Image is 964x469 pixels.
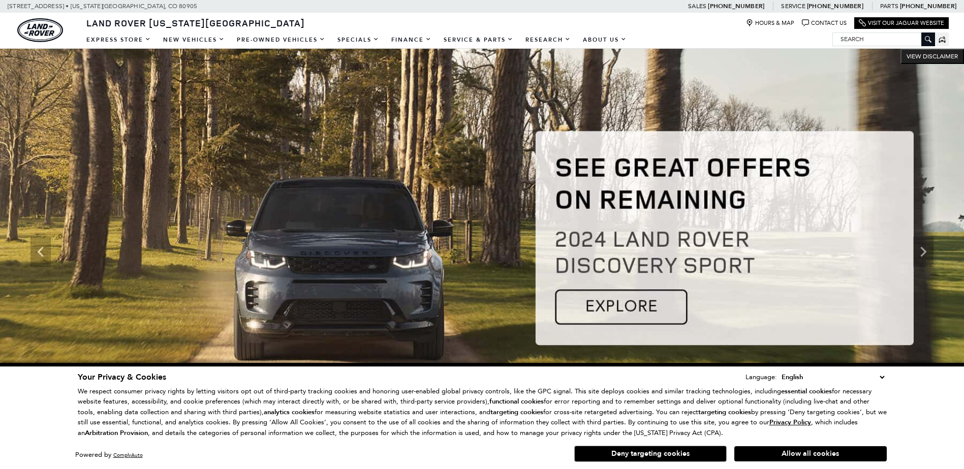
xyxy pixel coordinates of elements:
[264,408,315,417] strong: analytics cookies
[734,446,887,461] button: Allow all cookies
[781,3,805,10] span: Service
[746,19,794,27] a: Hours & Map
[113,452,143,458] a: ComplyAuto
[17,18,63,42] a: land-rover
[745,374,777,380] div: Language:
[75,452,143,458] div: Powered by
[769,418,811,427] u: Privacy Policy
[78,386,887,439] p: We respect consumer privacy rights by letting visitors opt out of third-party tracking cookies an...
[231,31,331,49] a: Pre-Owned Vehicles
[698,408,751,417] strong: targeting cookies
[574,446,727,462] button: Deny targeting cookies
[880,3,898,10] span: Parts
[577,31,633,49] a: About Us
[907,52,958,60] span: VIEW DISCLAIMER
[489,397,544,406] strong: functional cookies
[85,428,148,438] strong: Arbitration Provision
[80,31,157,49] a: EXPRESS STORE
[86,17,305,29] span: Land Rover [US_STATE][GEOGRAPHIC_DATA]
[8,3,197,10] a: [STREET_ADDRESS] • [US_STATE][GEOGRAPHIC_DATA], CO 80905
[802,19,847,27] a: Contact Us
[833,33,935,45] input: Search
[900,49,964,64] button: VIEW DISCLAIMER
[80,31,633,49] nav: Main Navigation
[490,408,543,417] strong: targeting cookies
[438,31,519,49] a: Service & Parts
[807,2,863,10] a: [PHONE_NUMBER]
[781,387,832,396] strong: essential cookies
[78,372,166,383] span: Your Privacy & Cookies
[30,237,51,267] div: Previous
[769,418,811,426] a: Privacy Policy
[17,18,63,42] img: Land Rover
[900,2,956,10] a: [PHONE_NUMBER]
[331,31,385,49] a: Specials
[688,3,706,10] span: Sales
[385,31,438,49] a: Finance
[80,17,311,29] a: Land Rover [US_STATE][GEOGRAPHIC_DATA]
[913,237,934,267] div: Next
[157,31,231,49] a: New Vehicles
[708,2,764,10] a: [PHONE_NUMBER]
[519,31,577,49] a: Research
[779,372,887,383] select: Language Select
[859,19,944,27] a: Visit Our Jaguar Website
